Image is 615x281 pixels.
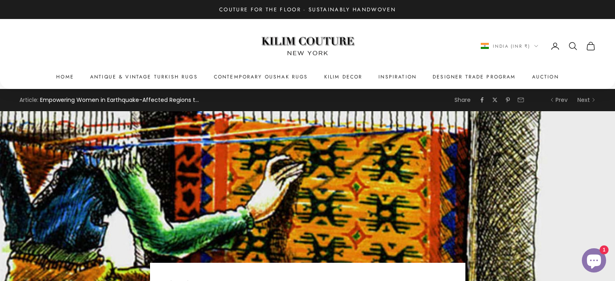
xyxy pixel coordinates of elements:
[577,95,596,105] a: Next
[214,73,308,81] a: Contemporary Oushak Rugs
[492,97,498,103] a: Share on Twitter
[479,97,485,103] a: Share on Facebook
[493,42,530,50] span: India (INR ₹)
[56,73,74,81] a: Home
[454,95,471,105] span: Share
[378,73,416,81] a: Inspiration
[518,97,524,103] a: Share by email
[90,73,198,81] a: Antique & Vintage Turkish Rugs
[40,95,202,105] span: Empowering Women in Earthquake-Affected Regions through Timeless Anatolian Kilims
[433,73,516,81] a: Designer Trade Program
[324,73,363,81] summary: Kilim Decor
[19,73,596,81] nav: Primary navigation
[532,73,559,81] a: Auction
[481,41,596,51] nav: Secondary navigation
[550,95,568,105] a: Prev
[19,95,38,105] span: Article:
[481,42,538,50] button: Change country or currency
[505,97,511,103] a: Share on Pinterest
[219,5,396,14] p: Couture for the Floor · Sustainably Handwoven
[579,248,609,275] inbox-online-store-chat: Shopify online store chat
